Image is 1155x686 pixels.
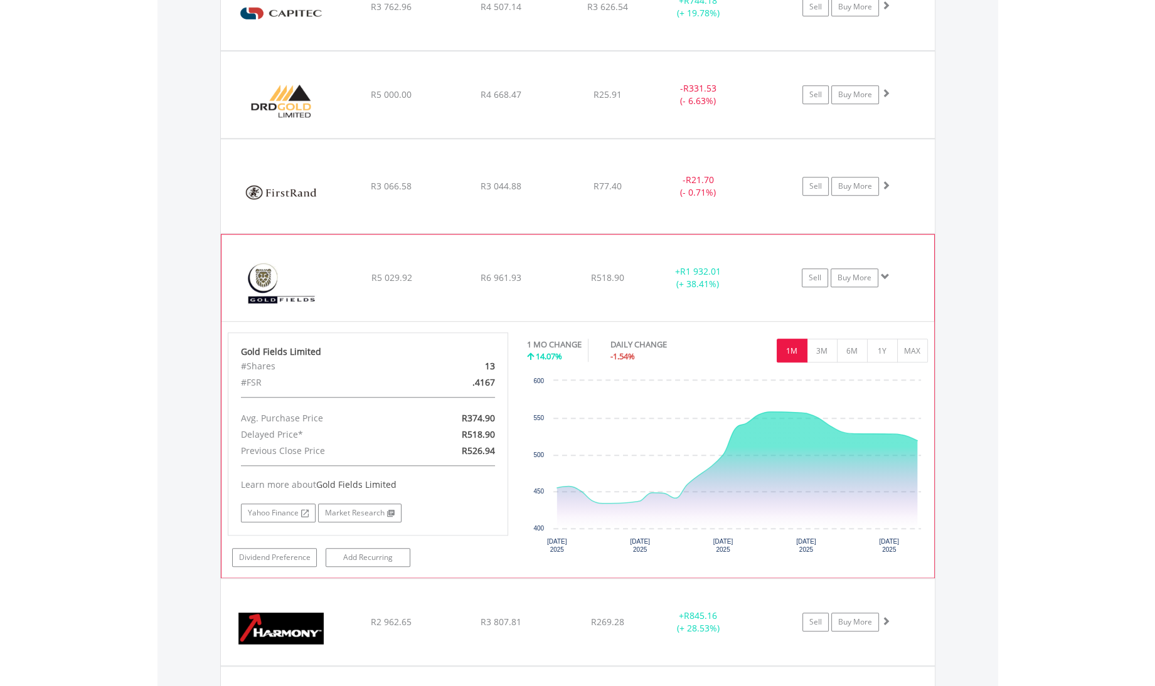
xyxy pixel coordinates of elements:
[684,609,717,621] span: R845.16
[713,538,733,553] text: [DATE] 2025
[527,374,927,562] svg: Interactive chart
[371,1,412,13] span: R3 762.96
[527,339,582,351] div: 1 MO CHANGE
[651,174,746,199] div: - (- 0.71%)
[610,339,711,351] div: DAILY CHANGE
[591,272,624,283] span: R518.90
[802,613,829,631] a: Sell
[651,609,746,635] div: + (+ 28.53%)
[371,616,412,628] span: R2 962.65
[481,88,521,100] span: R4 668.47
[481,616,521,628] span: R3 807.81
[533,451,544,458] text: 500
[232,374,413,391] div: #FSR
[593,88,622,100] span: R25.91
[241,346,496,358] div: Gold Fields Limited
[867,339,898,362] button: 1Y
[683,82,716,94] span: R331.53
[680,265,721,277] span: R1 932.01
[587,1,628,13] span: R3 626.54
[533,525,544,532] text: 400
[462,445,495,456] span: R526.94
[413,358,504,374] div: 13
[547,538,567,553] text: [DATE] 2025
[232,410,413,426] div: Avg. Purchase Price
[232,548,317,567] a: Dividend Preference
[326,548,410,567] a: Add Recurring
[232,426,413,443] div: Delayed Price*
[802,177,829,196] a: Sell
[227,67,335,135] img: EQU.ZA.DRD.png
[481,180,521,192] span: R3 044.88
[796,538,816,553] text: [DATE] 2025
[533,414,544,421] text: 550
[462,412,495,424] span: R374.90
[802,268,828,287] a: Sell
[630,538,650,553] text: [DATE] 2025
[241,504,316,522] a: Yahoo Finance
[533,377,544,384] text: 600
[651,82,746,107] div: - (- 6.63%)
[241,478,496,491] div: Learn more about
[831,177,879,196] a: Buy More
[227,155,335,230] img: EQU.ZA.FSR.png
[831,85,879,104] a: Buy More
[316,478,397,490] span: Gold Fields Limited
[837,339,868,362] button: 6M
[228,250,336,318] img: EQU.ZA.GFI.png
[807,339,838,362] button: 3M
[536,351,562,362] span: 14.07%
[413,374,504,391] div: .4167
[777,339,807,362] button: 1M
[527,374,928,562] div: Chart. Highcharts interactive chart.
[481,272,521,283] span: R6 961.93
[897,339,928,362] button: MAX
[371,272,412,283] span: R5 029.92
[591,616,624,628] span: R269.28
[831,268,878,287] a: Buy More
[371,88,412,100] span: R5 000.00
[318,504,402,522] a: Market Research
[227,594,335,662] img: EQU.ZA.HAR.png
[593,180,622,192] span: R77.40
[533,488,544,495] text: 450
[686,174,714,186] span: R21.70
[651,265,745,290] div: + (+ 38.41%)
[232,358,413,374] div: #Shares
[610,351,635,362] span: -1.54%
[831,613,879,631] a: Buy More
[481,1,521,13] span: R4 507.14
[371,180,412,192] span: R3 066.58
[232,443,413,459] div: Previous Close Price
[462,428,495,440] span: R518.90
[879,538,899,553] text: [DATE] 2025
[802,85,829,104] a: Sell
